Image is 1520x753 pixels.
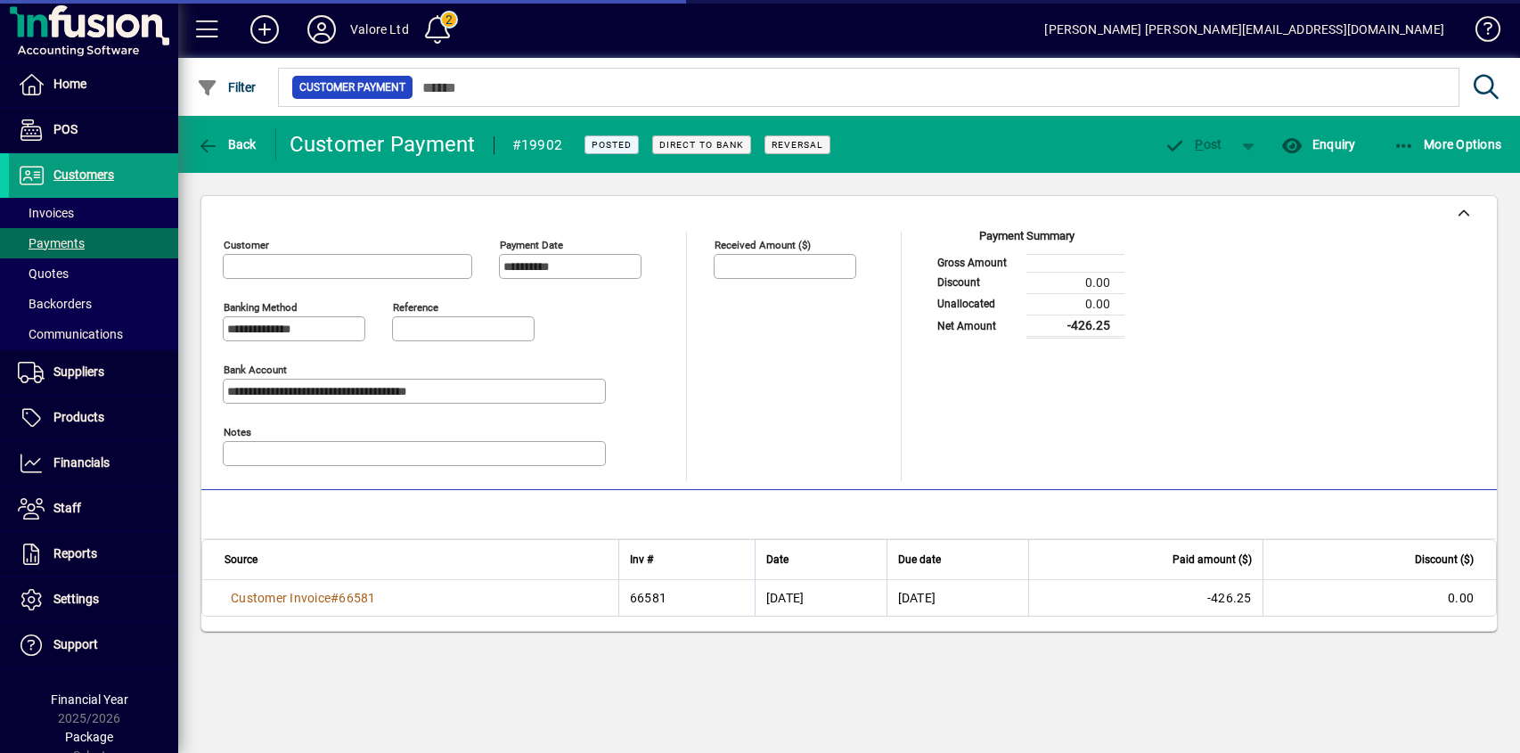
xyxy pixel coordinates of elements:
[1028,580,1262,616] td: -426.25
[1281,137,1355,151] span: Enquiry
[928,227,1124,254] div: Payment Summary
[225,588,382,608] a: Customer Invoice#66581
[299,78,405,96] span: Customer Payment
[339,591,375,605] span: 66581
[9,577,178,622] a: Settings
[331,591,339,605] span: #
[1195,137,1203,151] span: P
[53,592,99,606] span: Settings
[18,297,92,311] span: Backorders
[9,289,178,319] a: Backorders
[224,426,251,438] mat-label: Notes
[928,315,1026,337] td: Net Amount
[772,139,823,151] span: Reversal
[224,301,298,314] mat-label: Banking method
[224,239,269,251] mat-label: Customer
[887,580,1029,616] td: [DATE]
[9,487,178,531] a: Staff
[512,131,563,160] div: #19902
[9,198,178,228] a: Invoices
[53,637,98,651] span: Support
[9,396,178,440] a: Products
[197,137,257,151] span: Back
[755,580,887,616] td: [DATE]
[898,550,941,569] span: Due date
[1415,550,1474,569] span: Discount ($)
[53,455,110,470] span: Financials
[766,550,789,569] span: Date
[231,591,331,605] span: Customer Invoice
[1389,128,1507,160] button: More Options
[1165,137,1222,151] span: ost
[928,232,1124,339] app-page-summary-card: Payment Summary
[18,206,74,220] span: Invoices
[1026,293,1124,315] td: 0.00
[53,122,78,136] span: POS
[225,550,257,569] span: Source
[192,71,261,103] button: Filter
[65,730,113,744] span: Package
[53,364,104,379] span: Suppliers
[18,266,69,281] span: Quotes
[224,364,287,376] mat-label: Bank Account
[1263,580,1496,616] td: 0.00
[9,350,178,395] a: Suppliers
[500,239,563,251] mat-label: Payment Date
[53,501,81,515] span: Staff
[293,13,350,45] button: Profile
[51,692,128,707] span: Financial Year
[236,13,293,45] button: Add
[53,546,97,561] span: Reports
[53,410,104,424] span: Products
[9,62,178,107] a: Home
[18,236,85,250] span: Payments
[659,139,744,151] span: Direct to bank
[290,130,476,159] div: Customer Payment
[9,228,178,258] a: Payments
[9,319,178,349] a: Communications
[393,301,438,314] mat-label: Reference
[618,580,755,616] td: 66581
[1393,137,1502,151] span: More Options
[197,80,257,94] span: Filter
[592,139,632,151] span: Posted
[192,128,261,160] button: Back
[178,128,276,160] app-page-header-button: Back
[350,15,409,44] div: Valore Ltd
[9,441,178,486] a: Financials
[1173,550,1252,569] span: Paid amount ($)
[53,168,114,182] span: Customers
[1044,15,1444,44] div: [PERSON_NAME] [PERSON_NAME][EMAIL_ADDRESS][DOMAIN_NAME]
[9,258,178,289] a: Quotes
[928,293,1026,315] td: Unallocated
[18,327,123,341] span: Communications
[1026,272,1124,293] td: 0.00
[1277,128,1360,160] button: Enquiry
[715,239,811,251] mat-label: Received Amount ($)
[9,532,178,577] a: Reports
[1026,315,1124,337] td: -426.25
[928,254,1026,272] td: Gross Amount
[1462,4,1498,61] a: Knowledge Base
[9,108,178,152] a: POS
[53,77,86,91] span: Home
[928,272,1026,293] td: Discount
[9,623,178,667] a: Support
[1156,128,1231,160] button: Post
[630,550,653,569] span: Inv #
